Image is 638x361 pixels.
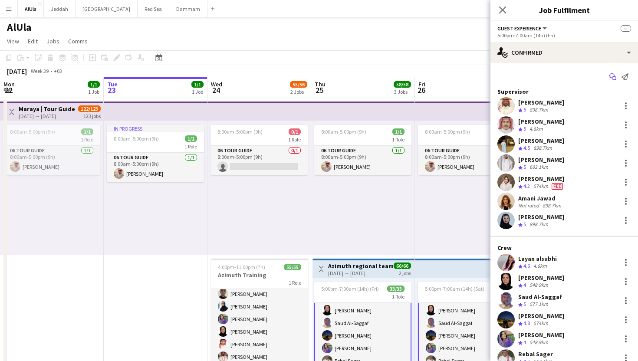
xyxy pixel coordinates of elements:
[523,125,526,132] span: 5
[418,125,515,175] app-job-card: 8:00am-5:00pm (9h)1/11 Role06 Tour Guide1/18:00am-5:00pm (9h)[PERSON_NAME]
[106,85,118,95] span: 23
[211,80,222,88] span: Wed
[3,36,23,47] a: View
[490,88,638,95] div: Supervisor
[217,128,263,135] span: 8:00am-5:00pm (9h)
[528,164,550,171] div: 602.1km
[518,255,557,263] div: Layan alsubhi
[497,32,631,39] div: 5:00pm-7:00am (14h) (Fri)
[314,146,411,175] app-card-role: 06 Tour Guide1/18:00am-5:00pm (9h)[PERSON_NAME]
[18,0,44,17] button: AlUla
[518,331,564,339] div: [PERSON_NAME]
[10,128,55,135] span: 8:00am-5:00pm (9h)
[490,42,638,63] div: Confirmed
[523,320,530,326] span: 4.8
[78,105,101,112] span: 122/123
[523,183,530,189] span: 4.2
[523,301,526,307] span: 5
[523,144,530,151] span: 4.5
[107,125,204,182] app-job-card: In progress8:00am-5:00pm (9h)1/11 Role06 Tour Guide1/18:00am-5:00pm (9h)[PERSON_NAME]
[550,183,565,190] div: Crew has different fees then in role
[518,156,564,164] div: [PERSON_NAME]
[392,128,405,135] span: 1/1
[528,282,550,289] div: 548.9km
[290,89,307,95] div: 2 Jobs
[76,0,138,17] button: [GEOGRAPHIC_DATA]
[394,81,411,88] span: 58/58
[528,106,550,114] div: 898.7km
[321,286,379,292] span: 5:00pm-7:00am (14h) (Fri)
[418,146,515,175] app-card-role: 06 Tour Guide1/18:00am-5:00pm (9h)[PERSON_NAME]
[19,113,75,119] div: [DATE] → [DATE]
[417,85,425,95] span: 26
[518,293,562,301] div: Saud Al-Saggaf
[107,80,118,88] span: Tue
[532,263,549,270] div: 4.6km
[523,282,526,288] span: 4
[68,37,88,45] span: Comms
[184,143,197,150] span: 1 Role
[284,264,301,270] span: 55/55
[313,85,326,95] span: 25
[552,183,563,190] span: Fee
[532,320,550,327] div: 574km
[541,202,563,209] div: 898.7km
[518,175,565,183] div: [PERSON_NAME]
[518,202,541,209] div: Not rated
[138,0,169,17] button: Red Sea
[210,125,308,175] app-job-card: 8:00am-5:00pm (9h)0/11 Role06 Tour Guide0/18:00am-5:00pm (9h)
[54,68,62,74] div: +03
[19,105,75,113] h3: Maraya | Tour Guide
[418,80,425,88] span: Fri
[44,0,76,17] button: Jeddah
[210,85,222,95] span: 24
[192,89,203,95] div: 1 Job
[518,350,554,358] div: Rebal Sager
[3,125,100,175] div: 8:00am-5:00pm (9h)1/11 Role06 Tour Guide1/18:00am-5:00pm (9h)[PERSON_NAME]
[490,244,638,252] div: Crew
[532,144,554,152] div: 898.7km
[528,125,545,133] div: 4.8km
[2,85,15,95] span: 22
[191,81,204,88] span: 1/1
[107,125,204,132] div: In progress
[29,68,50,74] span: Week 39
[3,80,15,88] span: Mon
[88,81,100,88] span: 1/1
[210,146,308,175] app-card-role: 06 Tour Guide0/18:00am-5:00pm (9h)
[497,25,548,32] button: Guest Experience
[387,286,405,292] span: 33/33
[328,270,393,276] div: [DATE] → [DATE]
[392,136,405,143] span: 1 Role
[528,301,550,308] div: 577.1km
[394,89,411,95] div: 3 Jobs
[81,128,93,135] span: 1/1
[315,80,326,88] span: Thu
[24,36,41,47] a: Edit
[528,339,550,346] div: 548.9km
[518,312,564,320] div: [PERSON_NAME]
[399,269,411,276] div: 2 jobs
[218,264,265,270] span: 4:00pm-11:00pm (7h)
[107,153,204,182] app-card-role: 06 Tour Guide1/18:00am-5:00pm (9h)[PERSON_NAME]
[65,36,91,47] a: Comms
[392,293,405,300] span: 1 Role
[621,25,631,32] span: --
[314,125,411,175] div: 8:00am-5:00pm (9h)1/11 Role06 Tour Guide1/18:00am-5:00pm (9h)[PERSON_NAME]
[3,146,100,175] app-card-role: 06 Tour Guide1/18:00am-5:00pm (9h)[PERSON_NAME]
[7,21,31,34] h1: AlUla
[532,183,550,190] div: 574km
[83,112,101,119] div: 123 jobs
[523,339,526,345] span: 4
[425,128,470,135] span: 8:00am-5:00pm (9h)
[288,136,301,143] span: 1 Role
[490,4,638,16] h3: Job Fulfilment
[28,37,38,45] span: Edit
[81,136,93,143] span: 1 Role
[289,128,301,135] span: 0/1
[321,128,366,135] span: 8:00am-5:00pm (9h)
[518,137,564,144] div: [PERSON_NAME]
[114,135,159,142] span: 8:00am-5:00pm (9h)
